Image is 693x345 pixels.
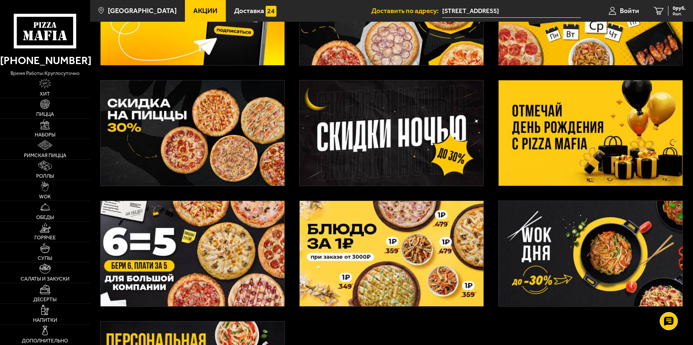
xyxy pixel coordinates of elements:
[673,6,686,11] span: 0 руб.
[33,297,56,302] span: Десерты
[33,318,57,323] span: Напитки
[266,6,276,17] img: 15daf4d41897b9f0e9f617042186c801.svg
[39,194,51,199] span: WOK
[36,215,54,220] span: Обеды
[193,7,217,14] span: Акции
[442,4,581,18] input: Ваш адрес доставки
[35,132,55,138] span: Наборы
[24,153,66,158] span: Римская пицца
[108,7,177,14] span: [GEOGRAPHIC_DATA]
[620,7,639,14] span: Войти
[34,235,56,240] span: Горячее
[38,256,52,261] span: Супы
[442,4,581,18] span: Рижский проспект, 24-26
[21,277,69,282] span: Салаты и закуски
[40,92,50,97] span: Хит
[673,12,686,16] span: 0 шт.
[371,7,442,14] span: Доставить по адресу:
[234,7,264,14] span: Доставка
[22,338,68,344] span: Дополнительно
[36,174,54,179] span: Роллы
[36,112,54,117] span: Пицца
